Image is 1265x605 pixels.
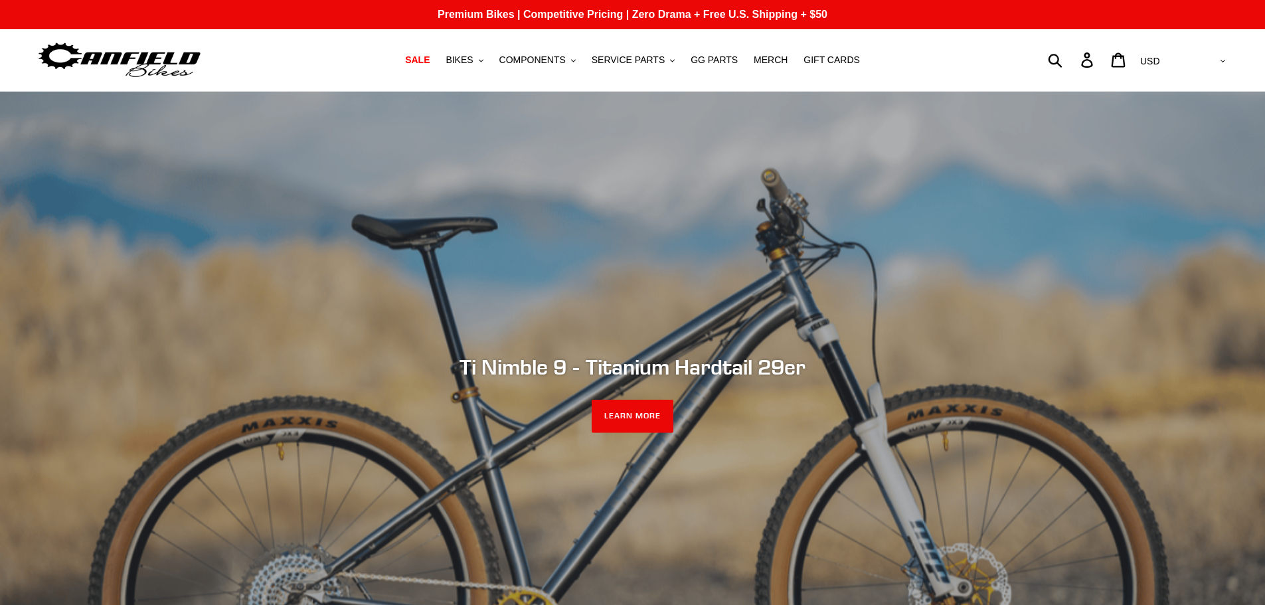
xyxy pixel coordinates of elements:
a: LEARN MORE [592,400,673,433]
h2: Ti Nimble 9 - Titanium Hardtail 29er [271,355,995,380]
a: MERCH [747,51,794,69]
a: GIFT CARDS [797,51,867,69]
a: SALE [398,51,436,69]
span: MERCH [754,54,788,66]
span: COMPONENTS [499,54,566,66]
img: Canfield Bikes [37,39,203,81]
input: Search [1055,45,1089,74]
a: GG PARTS [684,51,744,69]
span: GG PARTS [691,54,738,66]
span: SALE [405,54,430,66]
button: COMPONENTS [493,51,582,69]
span: GIFT CARDS [803,54,860,66]
button: BIKES [439,51,489,69]
button: SERVICE PARTS [585,51,681,69]
span: SERVICE PARTS [592,54,665,66]
span: BIKES [446,54,473,66]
